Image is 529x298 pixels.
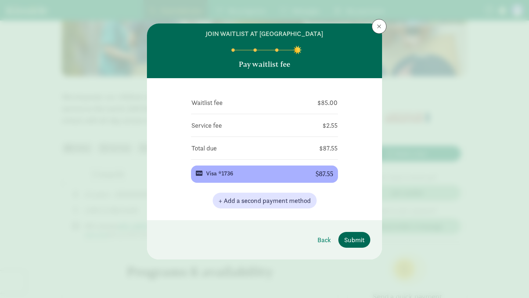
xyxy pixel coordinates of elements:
button: + Add a second payment method [213,193,317,208]
span: Submit [344,235,364,245]
span: Back [317,235,331,245]
div: $87.55 [316,170,333,178]
td: $85.00 [280,97,338,108]
td: Waitlist fee [191,97,280,108]
button: Back [312,232,337,248]
button: Submit [338,232,370,248]
div: Visa *1736 [206,169,304,178]
span: + Add a second payment method [219,196,311,206]
td: $2.55 [289,120,338,131]
td: $87.55 [276,143,338,153]
h6: join waitlist at [GEOGRAPHIC_DATA] [206,29,323,38]
td: Service fee [191,120,289,131]
button: Visa *1736 $87.55 [191,166,338,183]
p: Pay waitlist fee [239,59,290,69]
td: Total due [191,143,276,153]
